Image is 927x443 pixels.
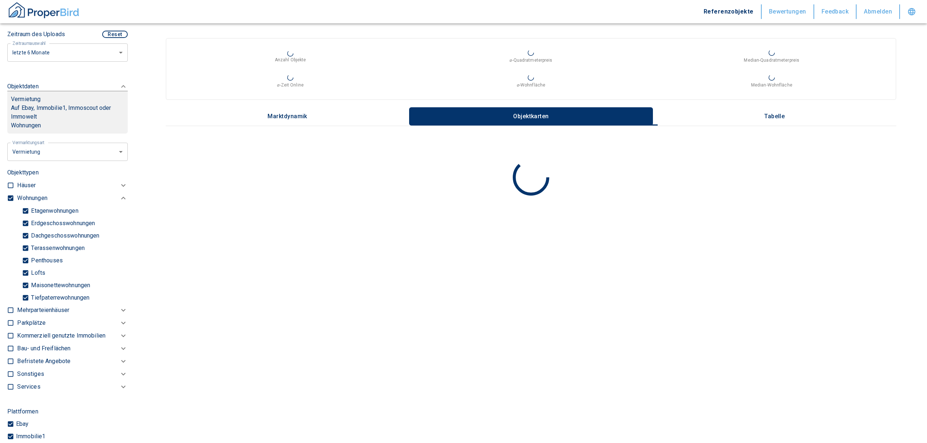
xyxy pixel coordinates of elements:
[7,82,39,91] p: Objektdaten
[7,30,65,39] p: Zeitraum des Uploads
[17,330,128,342] div: Kommerziell genutzte Immobilien
[277,82,303,88] p: ⌀-Zeit Online
[17,368,128,381] div: Sonstiges
[17,342,128,355] div: Bau- und Freiflächen
[17,304,128,317] div: Mehrparteienhäuser
[17,179,128,192] div: Häuser
[513,113,549,120] p: Objektkarten
[17,306,69,315] p: Mehrparteienhäuser
[11,95,41,104] p: Vermietung
[17,370,44,378] p: Sonstiges
[814,4,857,19] button: Feedback
[17,382,40,391] p: Services
[14,434,46,439] p: Immobilie1
[275,57,306,63] p: Anzahl Objekte
[29,245,85,251] p: Terassenwohnungen
[17,181,36,190] p: Häuser
[14,421,29,427] p: Ebay
[17,317,128,330] div: Parkplätze
[29,220,95,226] p: Erdgeschosswohnungen
[696,4,762,19] button: Referenzobjekte
[29,282,90,288] p: Maisonettewohnungen
[11,121,124,130] p: Wohnungen
[7,407,38,416] p: Plattformen
[517,82,545,88] p: ⌀-Wohnfläche
[102,31,128,38] button: Reset
[29,270,45,276] p: Lofts
[7,43,128,62] div: letzte 6 Monate
[11,104,124,121] p: Auf Ebay, Immobilie1, Immoscout oder Immowelt
[29,208,78,214] p: Etagenwohnungen
[7,75,128,141] div: ObjektdatenVermietungAuf Ebay, Immobilie1, Immoscout oder ImmoweltWohnungen
[17,344,70,353] p: Bau- und Freiflächen
[17,355,128,368] div: Befristete Angebote
[857,4,900,19] button: Abmelden
[17,192,128,205] div: Wohnungen
[166,107,896,126] div: wrapped label tabs example
[756,113,793,120] p: Tabelle
[751,82,792,88] p: Median-Wohnfläche
[17,319,46,327] p: Parkplätze
[762,4,814,19] button: Bewertungen
[17,381,128,393] div: Services
[509,57,552,63] p: ⌀-Quadratmeterpreis
[17,331,105,340] p: Kommerziell genutzte Immobilien
[744,57,799,63] p: Median-Quadratmeterpreis
[7,1,80,19] img: ProperBird Logo and Home Button
[17,357,70,366] p: Befristete Angebote
[17,194,47,203] p: Wohnungen
[7,1,80,22] button: ProperBird Logo and Home Button
[7,142,128,161] div: letzte 6 Monate
[29,295,89,301] p: Tiefpaterrewohnungen
[268,113,307,120] p: Marktdynamik
[29,258,63,263] p: Penthouses
[29,233,99,239] p: Dachgeschosswohnungen
[7,168,128,177] p: Objekttypen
